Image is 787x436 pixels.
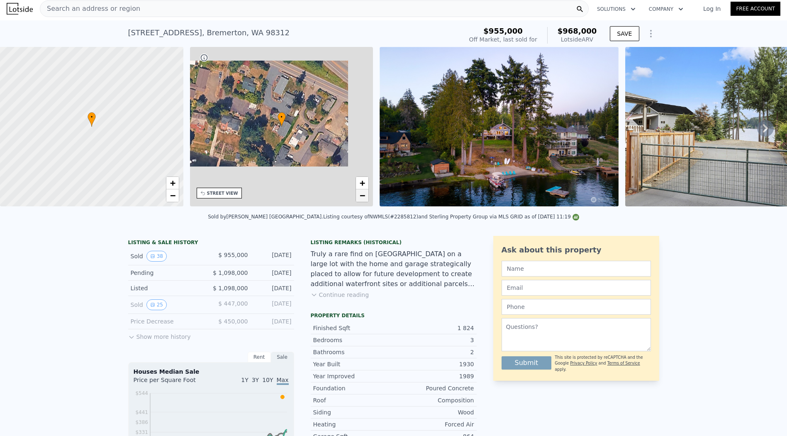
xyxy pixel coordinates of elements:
[360,190,365,201] span: −
[607,361,640,365] a: Terms of Service
[502,244,651,256] div: Ask about this property
[135,419,148,425] tspan: $386
[502,299,651,315] input: Phone
[394,372,474,380] div: 1989
[128,27,290,39] div: [STREET_ADDRESS] , Bremerton , WA 98312
[135,409,148,415] tspan: $441
[218,300,248,307] span: $ 447,000
[88,112,96,127] div: •
[128,329,191,341] button: Show more history
[313,408,394,416] div: Siding
[394,384,474,392] div: Poured Concrete
[573,214,579,220] img: NWMLS Logo
[642,2,690,17] button: Company
[255,299,292,310] div: [DATE]
[313,384,394,392] div: Foundation
[248,352,271,363] div: Rent
[311,249,477,289] div: Truly a rare find on [GEOGRAPHIC_DATA] on a large lot with the home and garage strategically plac...
[218,252,248,258] span: $ 955,000
[502,356,552,370] button: Submit
[131,317,205,326] div: Price Decrease
[166,177,179,189] a: Zoom in
[241,377,248,383] span: 1Y
[134,376,211,389] div: Price per Square Foot
[643,25,659,42] button: Show Options
[693,5,731,13] a: Log In
[570,361,597,365] a: Privacy Policy
[252,377,259,383] span: 3Y
[394,360,474,368] div: 1930
[313,360,394,368] div: Year Built
[394,396,474,404] div: Composition
[278,112,286,127] div: •
[590,2,642,17] button: Solutions
[255,269,292,277] div: [DATE]
[311,291,369,299] button: Continue reading
[469,35,537,44] div: Off Market, last sold for
[7,3,33,15] img: Lotside
[262,377,273,383] span: 10Y
[502,280,651,296] input: Email
[135,390,148,396] tspan: $544
[394,420,474,429] div: Forced Air
[170,178,175,188] span: +
[88,113,96,121] span: •
[313,348,394,356] div: Bathrooms
[40,4,140,14] span: Search an address or region
[207,190,238,196] div: STREET VIEW
[360,178,365,188] span: +
[271,352,294,363] div: Sale
[731,2,780,16] a: Free Account
[394,348,474,356] div: 2
[131,251,205,262] div: Sold
[356,177,368,189] a: Zoom in
[394,324,474,332] div: 1 824
[313,324,394,332] div: Finished Sqft
[313,372,394,380] div: Year Improved
[555,355,651,372] div: This site is protected by reCAPTCHA and the Google and apply.
[131,269,205,277] div: Pending
[255,284,292,292] div: [DATE]
[323,214,579,220] div: Listing courtesy of NWMLS (#2285812) and Sterling Property Group via MLS GRID as of [DATE] 11:19
[278,113,286,121] span: •
[277,377,289,385] span: Max
[394,336,474,344] div: 3
[166,189,179,202] a: Zoom out
[610,26,639,41] button: SAVE
[128,239,294,247] div: LISTING & SALE HISTORY
[558,27,597,35] span: $968,000
[135,429,148,435] tspan: $331
[255,317,292,326] div: [DATE]
[394,408,474,416] div: Wood
[213,285,248,291] span: $ 1,098,000
[146,299,167,310] button: View historical data
[146,251,167,262] button: View historical data
[255,251,292,262] div: [DATE]
[208,214,323,220] div: Sold by [PERSON_NAME] [GEOGRAPHIC_DATA] .
[218,318,248,325] span: $ 450,000
[131,299,205,310] div: Sold
[131,284,205,292] div: Listed
[502,261,651,277] input: Name
[170,190,175,201] span: −
[213,269,248,276] span: $ 1,098,000
[313,336,394,344] div: Bedrooms
[313,396,394,404] div: Roof
[311,312,477,319] div: Property details
[311,239,477,246] div: Listing Remarks (Historical)
[313,420,394,429] div: Heating
[380,47,619,206] img: Sale: 120794269 Parcel: 102165379
[483,27,523,35] span: $955,000
[558,35,597,44] div: Lotside ARV
[356,189,368,202] a: Zoom out
[134,367,289,376] div: Houses Median Sale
